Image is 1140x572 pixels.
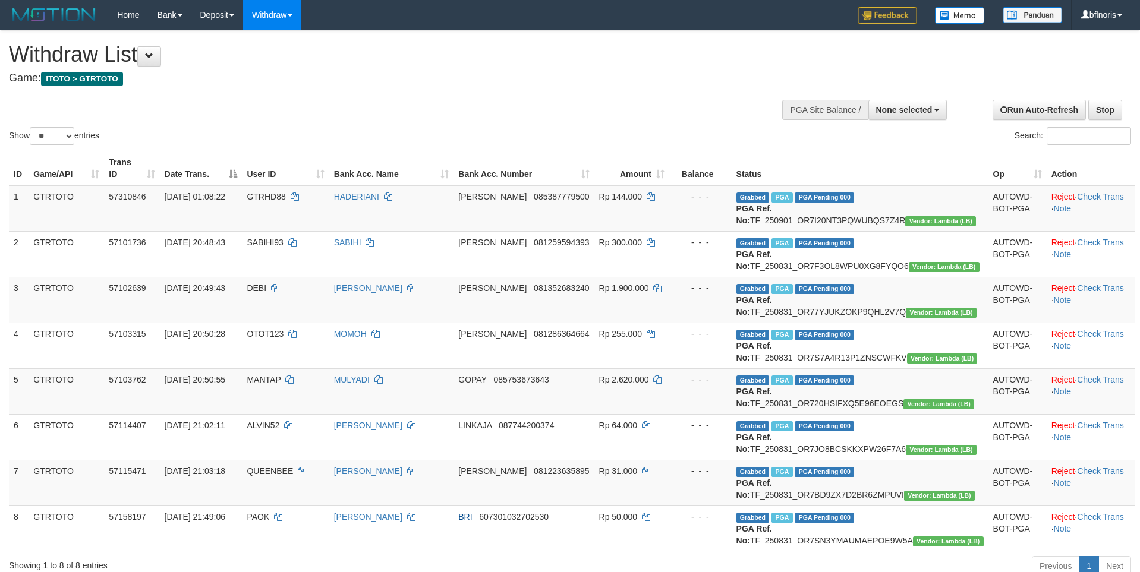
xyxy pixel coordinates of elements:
span: Copy 085387779500 to clipboard [534,192,589,201]
span: [DATE] 20:48:43 [165,238,225,247]
input: Search: [1047,127,1131,145]
a: [PERSON_NAME] [334,421,402,430]
a: SABIHI [334,238,361,247]
b: PGA Ref. No: [736,524,772,545]
a: Reject [1051,466,1075,476]
td: 8 [9,505,29,551]
button: None selected [868,100,947,120]
a: Reject [1051,192,1075,201]
a: Stop [1088,100,1122,120]
span: 57101736 [109,238,146,247]
a: Check Trans [1077,466,1124,476]
span: [DATE] 20:50:55 [165,375,225,384]
span: Copy 081259594393 to clipboard [534,238,589,247]
div: - - - [674,374,727,385]
span: Grabbed [736,421,770,431]
span: Marked by bflnoris [771,192,792,203]
span: PGA Pending [795,467,854,477]
td: GTRTOTO [29,185,104,232]
span: Vendor URL: https://dashboard.q2checkout.com/secure [905,216,976,226]
span: Marked by bfljody [771,421,792,431]
img: Feedback.jpg [858,7,917,24]
img: MOTION_logo.png [9,6,99,24]
span: Rp 144.000 [599,192,642,201]
span: GTRHD88 [247,192,285,201]
a: MOMOH [334,329,367,339]
td: · · [1047,185,1135,232]
td: AUTOWD-BOT-PGA [988,505,1047,551]
a: Note [1054,387,1072,396]
span: Marked by bflnoris [771,513,792,523]
td: AUTOWD-BOT-PGA [988,323,1047,368]
b: PGA Ref. No: [736,341,772,362]
td: AUTOWD-BOT-PGA [988,231,1047,277]
td: AUTOWD-BOT-PGA [988,460,1047,505]
td: GTRTOTO [29,323,104,368]
a: Check Trans [1077,375,1124,384]
span: PGA Pending [795,284,854,294]
a: Note [1054,249,1072,259]
th: Date Trans.: activate to sort column descending [160,151,243,185]
span: Rp 2.620.000 [599,375,649,384]
td: GTRTOTO [29,368,104,414]
img: panduan.png [1003,7,1062,23]
th: User ID: activate to sort column ascending [242,151,329,185]
span: DEBI [247,283,266,293]
a: Reject [1051,329,1075,339]
td: GTRTOTO [29,460,104,505]
td: 7 [9,460,29,505]
th: Trans ID: activate to sort column ascending [104,151,159,185]
span: 57103762 [109,375,146,384]
span: Marked by bfljody [771,330,792,340]
td: TF_250831_OR7S7A4R13P1ZNSCWFKV [732,323,988,368]
td: · · [1047,323,1135,368]
span: QUEENBEE [247,466,293,476]
td: GTRTOTO [29,231,104,277]
td: 2 [9,231,29,277]
span: GOPAY [458,375,486,384]
td: · · [1047,414,1135,460]
span: Vendor URL: https://dashboard.q2checkout.com/secure [904,491,975,501]
span: [PERSON_NAME] [458,238,527,247]
td: · · [1047,368,1135,414]
span: [PERSON_NAME] [458,283,527,293]
span: Copy 081352683240 to clipboard [534,283,589,293]
td: GTRTOTO [29,505,104,551]
div: PGA Site Balance / [782,100,868,120]
th: Balance [669,151,732,185]
a: Reject [1051,238,1075,247]
th: ID [9,151,29,185]
a: [PERSON_NAME] [334,283,402,293]
span: Grabbed [736,467,770,477]
span: Copy 081286364664 to clipboard [534,329,589,339]
td: 4 [9,323,29,368]
span: SABIHI93 [247,238,283,247]
span: Vendor URL: https://dashboard.q2checkout.com/secure [909,262,980,272]
span: BRI [458,512,472,522]
span: ALVIN52 [247,421,279,430]
span: PAOK [247,512,269,522]
td: TF_250831_OR7SN3YMAUMAEPOE9W5A [732,505,988,551]
b: PGA Ref. No: [736,295,772,317]
span: 57310846 [109,192,146,201]
th: Status [732,151,988,185]
td: AUTOWD-BOT-PGA [988,185,1047,232]
b: PGA Ref. No: [736,204,772,225]
span: Copy 081223635895 to clipboard [534,466,589,476]
td: GTRTOTO [29,277,104,323]
a: HADERIANI [334,192,379,201]
td: 1 [9,185,29,232]
span: PGA Pending [795,421,854,431]
td: · · [1047,277,1135,323]
span: Grabbed [736,330,770,340]
a: [PERSON_NAME] [334,512,402,522]
td: · · [1047,231,1135,277]
span: Grabbed [736,284,770,294]
span: Vendor URL: https://dashboard.q2checkout.com/secure [913,536,984,546]
span: Vendor URL: https://dashboard.q2checkout.com/secure [906,308,977,318]
a: Note [1054,524,1072,533]
span: Grabbed [736,513,770,523]
a: Reject [1051,283,1075,293]
div: Showing 1 to 8 of 8 entries [9,555,466,571]
a: Note [1054,432,1072,442]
